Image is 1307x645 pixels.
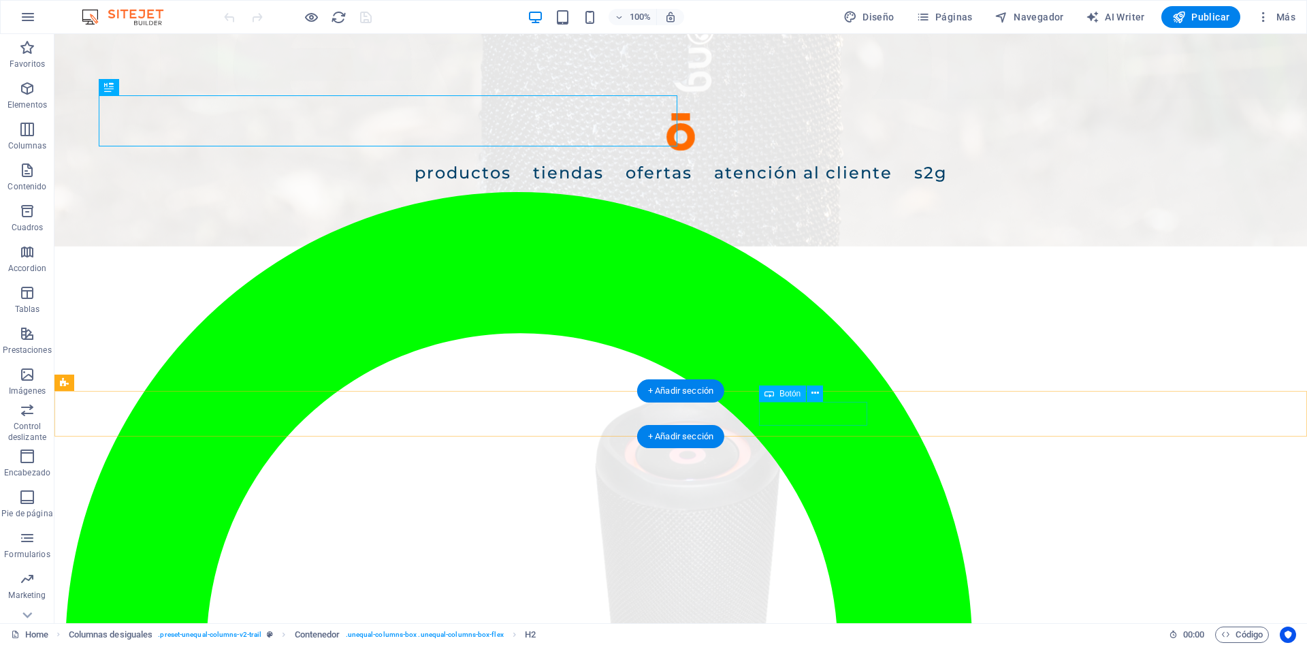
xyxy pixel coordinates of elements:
button: 100% [609,9,657,25]
span: Navegador [995,10,1064,24]
button: AI Writer [1080,6,1150,28]
span: Páginas [916,10,973,24]
p: Imágenes [9,386,46,396]
h6: 100% [629,9,651,25]
span: : [1193,629,1195,640]
p: Contenido [7,181,46,192]
span: Botón [779,390,801,398]
div: + Añadir sección [637,425,724,448]
p: Tablas [15,304,40,315]
span: Diseño [843,10,894,24]
span: Publicar [1172,10,1230,24]
p: Cuadros [12,222,44,233]
button: Páginas [911,6,978,28]
i: Al redimensionar, ajustar el nivel de zoom automáticamente para ajustarse al dispositivo elegido. [664,11,677,23]
button: Publicar [1161,6,1241,28]
button: Código [1215,627,1269,643]
span: Más [1257,10,1295,24]
span: . preset-unequal-columns-v2-trail [158,627,261,643]
i: Volver a cargar página [331,10,346,25]
img: Editor Logo [78,9,180,25]
button: Haz clic para salir del modo de previsualización y seguir editando [303,9,319,25]
p: Favoritos [10,59,45,69]
div: Diseño (Ctrl+Alt+Y) [838,6,900,28]
p: Encabezado [4,467,50,478]
i: Este elemento es un preajuste personalizable [267,631,273,638]
span: AI Writer [1086,10,1145,24]
h6: Tiempo de la sesión [1169,627,1205,643]
span: 00 00 [1183,627,1204,643]
div: + Añadir sección [637,379,724,403]
button: Usercentrics [1280,627,1296,643]
button: Navegador [989,6,1069,28]
a: Haz clic para cancelar la selección y doble clic para abrir páginas [11,627,48,643]
p: Pie de página [1,508,52,519]
span: Código [1221,627,1263,643]
nav: breadcrumb [69,627,536,643]
span: Haz clic para seleccionar y doble clic para editar [69,627,153,643]
p: Formularios [4,549,50,560]
p: Accordion [8,263,46,274]
span: . unequal-columns-box .unequal-columns-box-flex [346,627,504,643]
button: Diseño [838,6,900,28]
button: reload [330,9,346,25]
button: Más [1251,6,1301,28]
p: Marketing [8,590,46,601]
p: Columnas [8,140,47,151]
p: Elementos [7,99,47,110]
p: Prestaciones [3,345,51,356]
span: Haz clic para seleccionar y doble clic para editar [525,627,536,643]
span: Haz clic para seleccionar y doble clic para editar [295,627,340,643]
